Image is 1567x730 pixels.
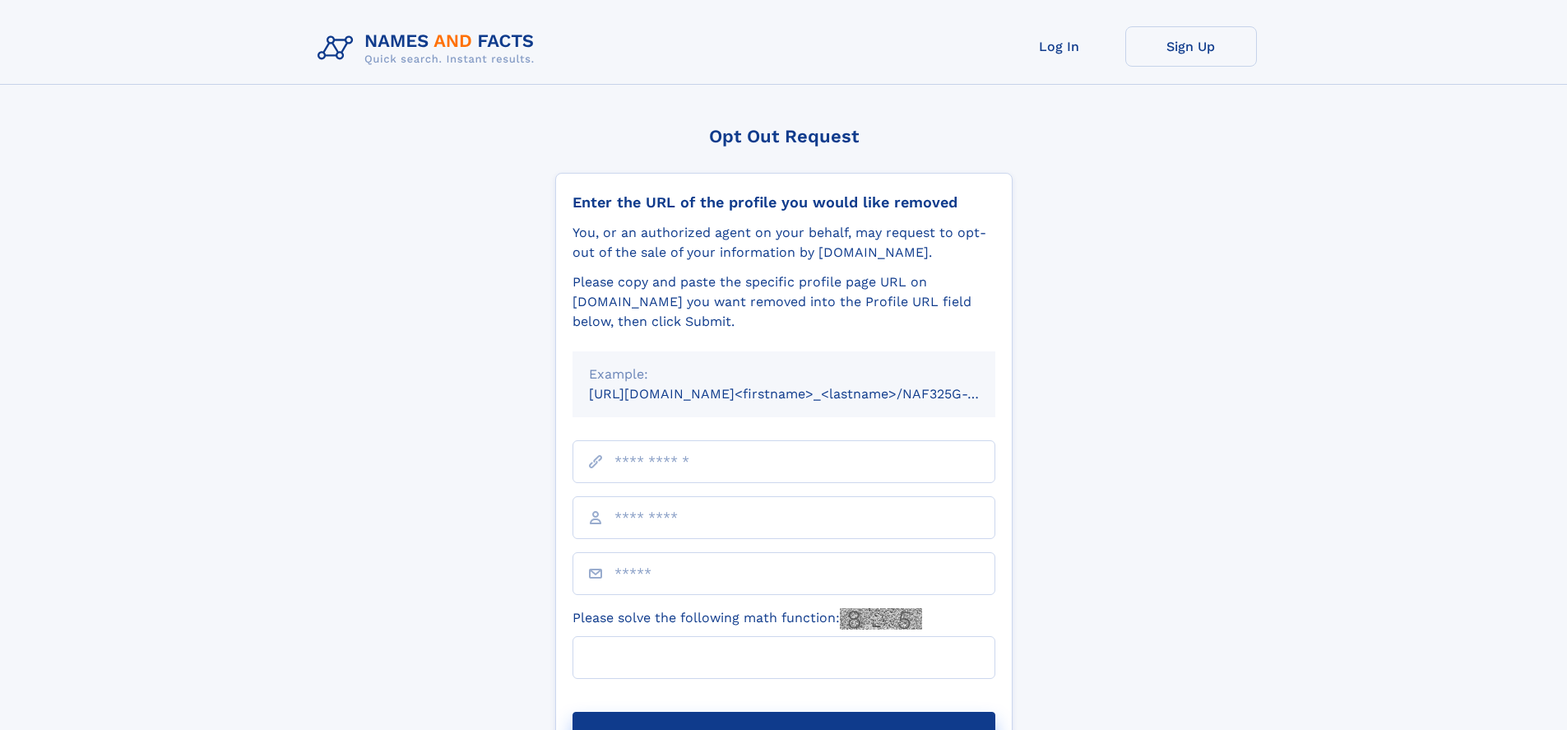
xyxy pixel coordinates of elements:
[573,193,995,212] div: Enter the URL of the profile you would like removed
[589,386,1027,402] small: [URL][DOMAIN_NAME]<firstname>_<lastname>/NAF325G-xxxxxxxx
[311,26,548,71] img: Logo Names and Facts
[994,26,1125,67] a: Log In
[589,365,979,384] div: Example:
[573,608,922,630] label: Please solve the following math function:
[1125,26,1257,67] a: Sign Up
[555,126,1013,146] div: Opt Out Request
[573,272,995,332] div: Please copy and paste the specific profile page URL on [DOMAIN_NAME] you want removed into the Pr...
[573,223,995,263] div: You, or an authorized agent on your behalf, may request to opt-out of the sale of your informatio...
